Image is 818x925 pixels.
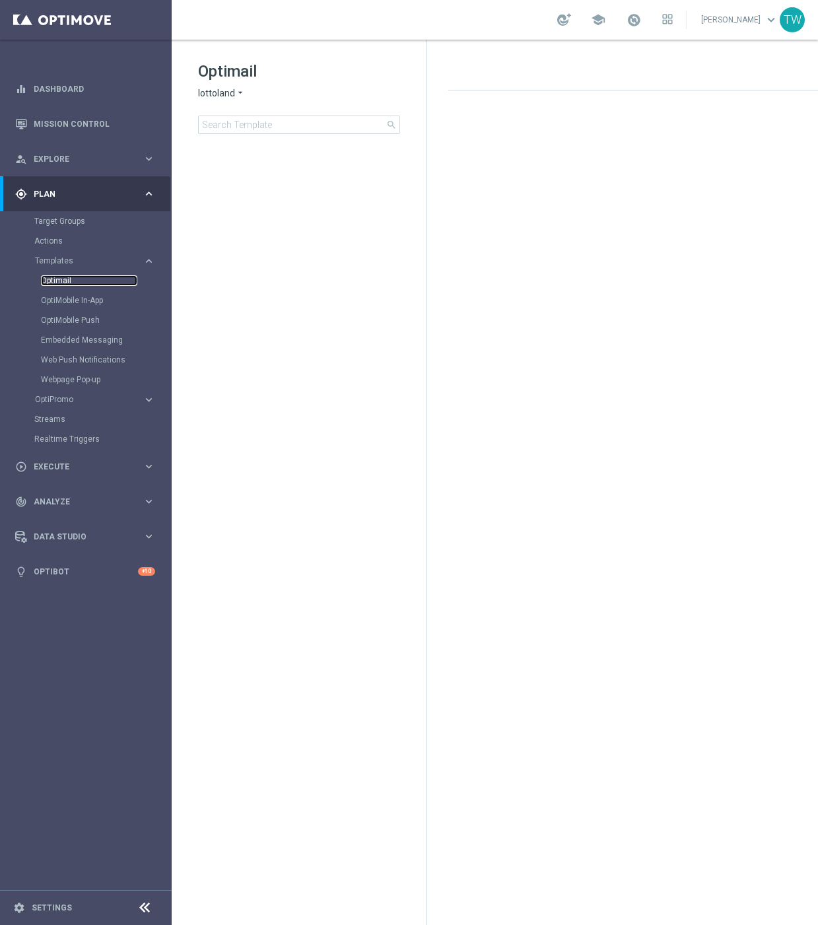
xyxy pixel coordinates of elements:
span: Execute [34,463,143,471]
i: keyboard_arrow_right [143,153,155,165]
button: lightbulb Optibot +10 [15,566,156,577]
a: Optimail [41,275,137,286]
button: track_changes Analyze keyboard_arrow_right [15,497,156,507]
span: keyboard_arrow_down [764,13,778,27]
i: settings [13,902,25,914]
i: keyboard_arrow_right [143,394,155,406]
span: OptiPromo [35,395,129,403]
a: Dashboard [34,71,155,106]
div: Execute [15,461,143,473]
button: gps_fixed Plan keyboard_arrow_right [15,189,156,199]
button: lottoland arrow_drop_down [198,87,246,100]
span: Analyze [34,498,143,506]
div: Optibot [15,554,155,589]
div: OptiMobile Push [41,310,170,330]
button: Data Studio keyboard_arrow_right [15,531,156,542]
a: OptiMobile Push [41,315,137,325]
div: OptiPromo [35,395,143,403]
button: person_search Explore keyboard_arrow_right [15,154,156,164]
div: Templates [35,257,143,265]
button: equalizer Dashboard [15,84,156,94]
div: Mission Control [15,106,155,141]
div: Streams [34,409,170,429]
i: person_search [15,153,27,165]
i: keyboard_arrow_right [143,188,155,200]
i: lightbulb [15,566,27,578]
i: keyboard_arrow_right [143,460,155,473]
div: Explore [15,153,143,165]
div: Dashboard [15,71,155,106]
div: Target Groups [34,211,170,231]
span: school [591,13,605,27]
div: Analyze [15,496,143,508]
div: +10 [138,567,155,576]
div: Data Studio [15,531,143,543]
i: keyboard_arrow_right [143,530,155,543]
i: keyboard_arrow_right [143,495,155,508]
a: Streams [34,414,137,425]
a: Web Push Notifications [41,355,137,365]
a: Realtime Triggers [34,434,137,444]
span: Explore [34,155,143,163]
button: Mission Control [15,119,156,129]
button: OptiPromo keyboard_arrow_right [34,394,156,405]
a: Embedded Messaging [41,335,137,345]
a: OptiMobile In-App [41,295,137,306]
a: Settings [32,904,72,912]
i: track_changes [15,496,27,508]
span: lottoland [198,87,235,100]
div: Actions [34,231,170,251]
div: Embedded Messaging [41,330,170,350]
div: Realtime Triggers [34,429,170,449]
a: Optibot [34,554,138,589]
div: OptiMobile In-App [41,291,170,310]
div: OptiPromo [34,390,170,409]
a: Actions [34,236,137,246]
span: Plan [34,190,143,198]
div: Plan [15,188,143,200]
a: Webpage Pop-up [41,374,137,385]
span: Templates [35,257,129,265]
i: play_circle_outline [15,461,27,473]
a: Mission Control [34,106,155,141]
i: gps_fixed [15,188,27,200]
div: Templates [34,251,170,390]
span: search [386,120,397,130]
i: arrow_drop_down [235,87,246,100]
div: Optimail [41,271,170,291]
button: Templates keyboard_arrow_right [34,256,156,266]
h1: Optimail [198,61,400,82]
a: Target Groups [34,216,137,226]
span: Data Studio [34,533,143,541]
i: equalizer [15,83,27,95]
a: [PERSON_NAME]keyboard_arrow_down [700,10,780,30]
div: Webpage Pop-up [41,370,170,390]
div: TW [780,7,805,32]
i: keyboard_arrow_right [143,255,155,267]
button: play_circle_outline Execute keyboard_arrow_right [15,462,156,472]
input: Search Template [198,116,400,134]
div: Web Push Notifications [41,350,170,370]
